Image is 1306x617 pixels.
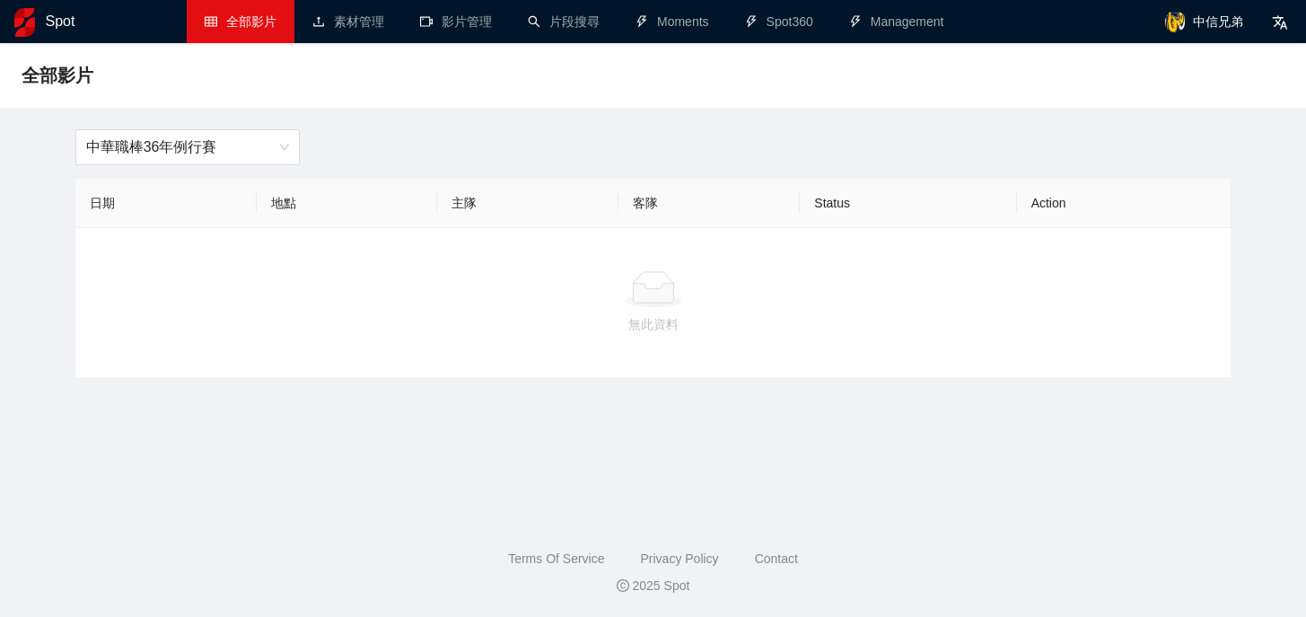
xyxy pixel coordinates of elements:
div: 無此資料 [90,314,1217,334]
th: 主隊 [437,179,618,228]
span: 全部影片 [226,14,276,29]
span: 中華職棒36年例行賽 [86,130,289,164]
span: table [205,15,217,28]
a: thunderboltSpot360 [745,14,813,29]
th: Status [800,179,1016,228]
span: 全部影片 [22,61,93,90]
th: 客隊 [618,179,800,228]
a: thunderboltManagement [849,14,944,29]
div: 2025 Spot [14,576,1292,595]
a: search片段搜尋 [528,14,600,29]
a: thunderboltMoments [635,14,709,29]
img: avatar [1164,11,1186,32]
th: 地點 [257,179,438,228]
a: Contact [755,551,798,566]
span: copyright [617,579,629,592]
a: upload素材管理 [312,14,384,29]
a: Privacy Policy [640,551,718,566]
th: Action [1017,179,1231,228]
img: logo [14,8,35,37]
a: video-camera影片管理 [420,14,492,29]
th: 日期 [75,179,257,228]
a: Terms Of Service [508,551,604,566]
